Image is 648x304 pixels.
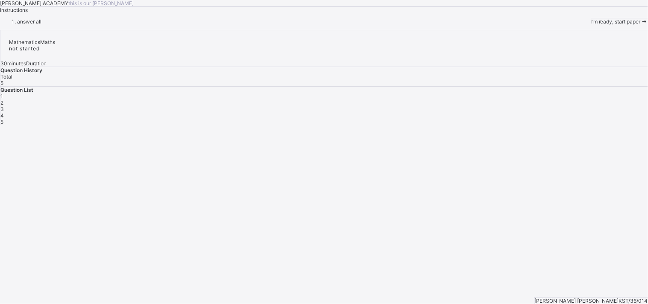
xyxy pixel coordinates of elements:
[0,80,3,86] span: 5
[0,99,3,106] span: 2
[0,112,4,119] span: 4
[535,298,619,304] span: [PERSON_NAME] [PERSON_NAME]
[0,87,33,93] span: Question List
[0,60,26,67] span: 30 minutes
[17,18,41,25] span: answer all
[26,60,47,67] span: Duration
[619,298,648,304] span: KST/36/014
[0,67,42,73] span: Question History
[9,45,40,52] span: not started
[0,106,4,112] span: 3
[0,93,3,99] span: 1
[591,18,641,25] span: I’m ready, start paper
[0,119,3,125] span: 5
[9,39,40,45] span: Mathematics
[40,39,55,45] span: Maths
[0,73,12,80] span: Total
